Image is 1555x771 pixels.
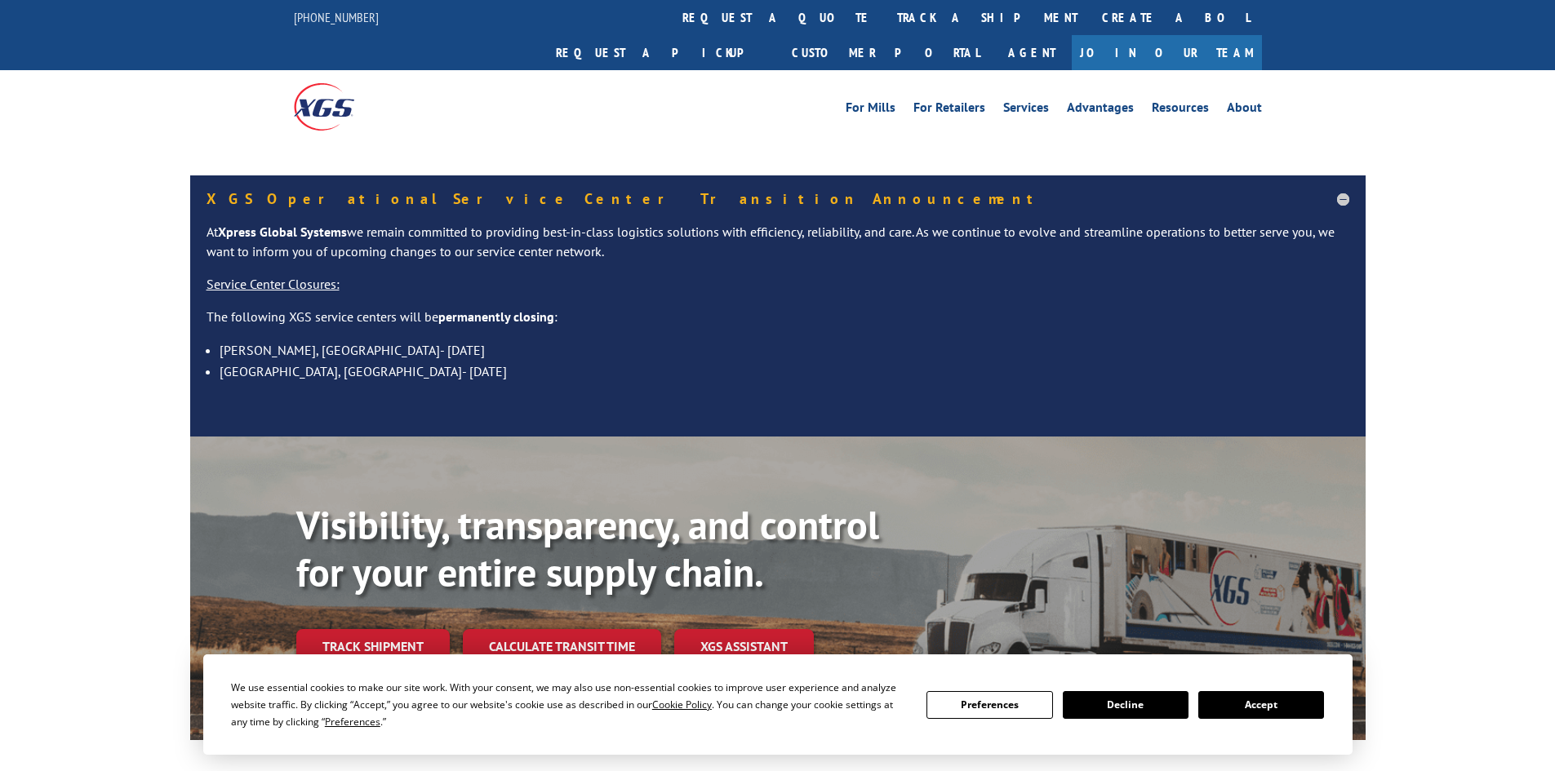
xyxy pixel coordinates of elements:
a: Track shipment [296,629,450,663]
a: Request a pickup [544,35,780,70]
li: [GEOGRAPHIC_DATA], [GEOGRAPHIC_DATA]- [DATE] [220,361,1349,382]
span: Cookie Policy [652,698,712,711]
p: The following XGS service centers will be : [207,308,1349,340]
a: XGS ASSISTANT [674,629,814,664]
button: Decline [1063,691,1188,719]
a: Resources [1152,101,1209,119]
div: We use essential cookies to make our site work. With your consent, we may also use non-essential ... [231,679,907,730]
a: Calculate transit time [463,629,661,664]
div: Cookie Consent Prompt [203,654,1353,755]
a: Join Our Team [1072,35,1262,70]
button: Preferences [926,691,1052,719]
a: Customer Portal [780,35,992,70]
a: About [1227,101,1262,119]
a: For Mills [846,101,895,119]
strong: Xpress Global Systems [218,224,347,240]
button: Accept [1198,691,1324,719]
a: [PHONE_NUMBER] [294,9,379,25]
li: [PERSON_NAME], [GEOGRAPHIC_DATA]- [DATE] [220,339,1349,361]
a: Agent [992,35,1072,70]
a: Services [1003,101,1049,119]
b: Visibility, transparency, and control for your entire supply chain. [296,499,879,597]
u: Service Center Closures: [207,276,340,292]
a: For Retailers [913,101,985,119]
p: At we remain committed to providing best-in-class logistics solutions with efficiency, reliabilit... [207,223,1349,275]
strong: permanently closing [438,308,554,325]
span: Preferences [325,715,380,729]
a: Advantages [1067,101,1134,119]
h5: XGS Operational Service Center Transition Announcement [207,192,1349,206]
